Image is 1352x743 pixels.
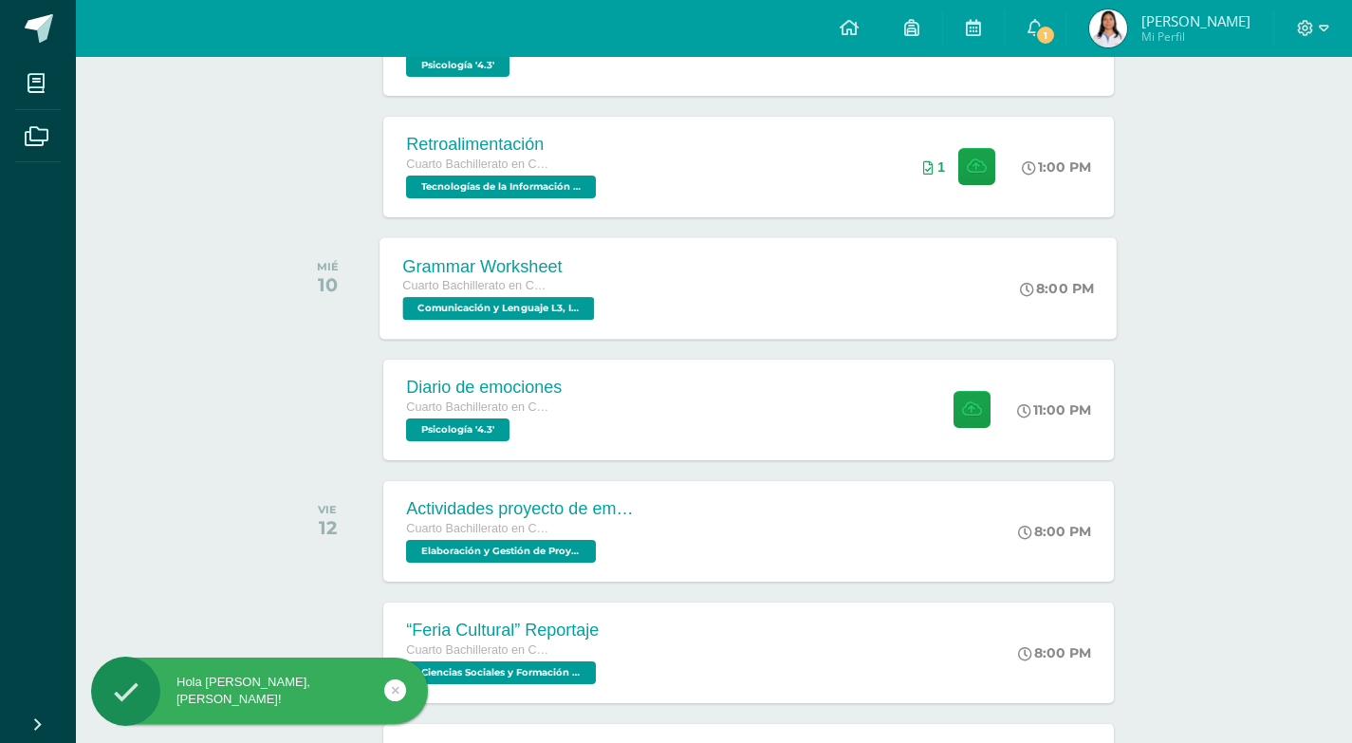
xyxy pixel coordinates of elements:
[91,674,428,708] div: Hola [PERSON_NAME], [PERSON_NAME]!
[406,522,548,535] span: Cuarto Bachillerato en Ciencias y Letras
[318,516,337,539] div: 12
[406,661,596,684] span: Ciencias Sociales y Formación Ciudadana 4 '4.3'
[1018,644,1091,661] div: 8:00 PM
[403,256,600,276] div: Grammar Worksheet
[1017,401,1091,418] div: 11:00 PM
[406,135,601,155] div: Retroalimentación
[937,159,945,175] span: 1
[1035,25,1056,46] span: 1
[1022,158,1091,176] div: 1:00 PM
[317,273,339,296] div: 10
[1089,9,1127,47] img: 97a65471cb6ef70f5b810e38ac33f3e5.png
[318,503,337,516] div: VIE
[406,176,596,198] span: Tecnologías de la Información y Comunicación 4 '4.3'
[403,279,547,292] span: Cuarto Bachillerato en Ciencias y Letras
[406,540,596,563] span: Elaboración y Gestión de Proyectos '4.3'
[317,260,339,273] div: MIÉ
[406,54,509,77] span: Psicología '4.3'
[406,621,601,641] div: “Feria Cultural” Reportaje
[1018,523,1091,540] div: 8:00 PM
[406,400,548,414] span: Cuarto Bachillerato en Ciencias y Letras
[406,643,548,657] span: Cuarto Bachillerato en Ciencias y Letras
[406,378,562,398] div: Diario de emociones
[1021,280,1095,297] div: 8:00 PM
[406,418,509,441] span: Psicología '4.3'
[1141,28,1250,45] span: Mi Perfil
[406,158,548,171] span: Cuarto Bachillerato en Ciencias y Letras
[403,297,595,320] span: Comunicación y Lenguaje L3, Inglés 4 'Inglés - Intermedio "A"'
[1141,11,1250,30] span: [PERSON_NAME]
[923,159,945,175] div: Archivos entregados
[406,499,634,519] div: Actividades proyecto de emprendimiento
